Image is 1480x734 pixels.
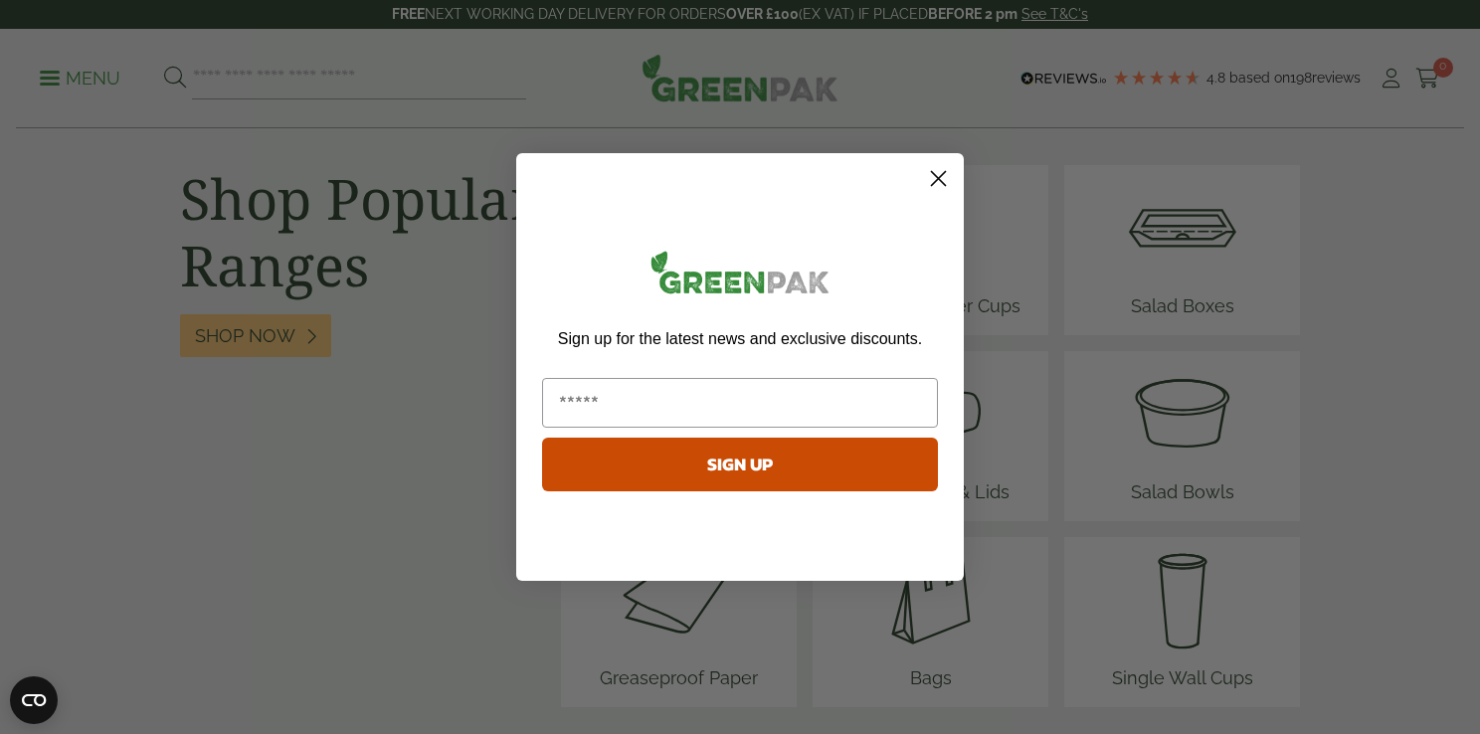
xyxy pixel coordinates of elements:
span: Sign up for the latest news and exclusive discounts. [558,330,922,347]
button: SIGN UP [542,438,938,491]
img: greenpak_logo [542,243,938,309]
input: Email [542,378,938,428]
button: Open CMP widget [10,676,58,724]
button: Close dialog [921,161,956,196]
